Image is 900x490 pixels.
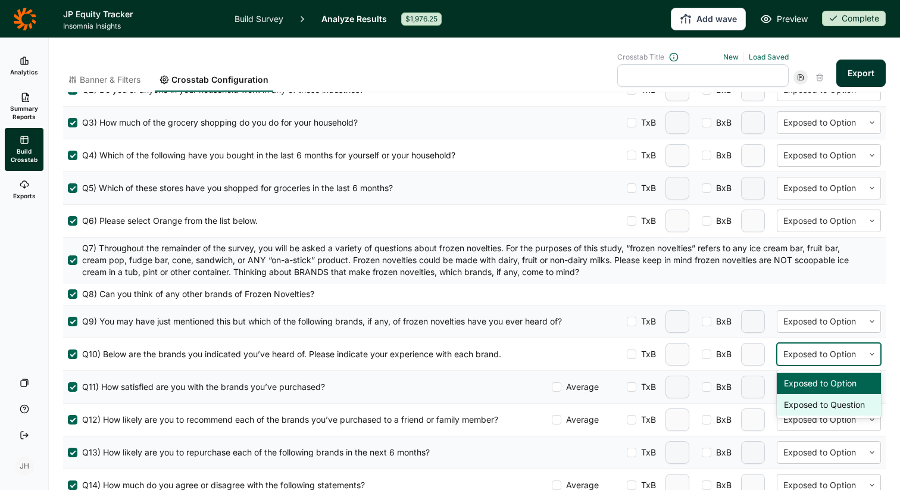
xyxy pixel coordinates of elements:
span: Q3) How much of the grocery shopping do you do for your household? [77,117,358,129]
span: TxB [636,215,656,227]
span: Summary Reports [10,104,39,121]
span: TxB [636,117,656,129]
span: Analytics [10,68,38,76]
a: Exports [5,171,43,209]
span: Build Crosstab [10,147,39,164]
span: TxB [636,447,656,458]
a: Build Crosstab [5,128,43,171]
div: Complete [822,11,886,26]
a: New [723,52,739,61]
span: BxB [711,117,732,129]
div: Save Crosstab [793,70,808,85]
span: BxB [711,215,732,227]
div: $1,976.25 [401,13,442,26]
button: Add wave [671,8,746,30]
span: TxB [636,348,656,360]
div: JH [15,457,34,476]
span: BxB [711,447,732,458]
span: Q12) How likely are you to recommend each of the brands you’ve purchased to a friend or family me... [77,414,498,426]
span: TxB [636,381,656,393]
a: Summary Reports [5,85,43,128]
span: Preview [777,12,808,26]
span: Banner & Filters [80,74,140,86]
div: Exposed to Option [777,373,881,394]
span: TxB [636,182,656,194]
span: Q6) Please select Orange from the list below. [77,215,258,227]
span: Q11) How satisfied are you with the brands you’ve purchased? [77,381,325,393]
span: BxB [711,316,732,327]
span: Insomnia Insights [63,21,220,31]
span: Crosstab Configuration [171,74,268,86]
span: TxB [636,414,656,426]
span: Exports [13,192,36,200]
button: Export [836,60,886,87]
span: Average [561,381,599,393]
div: Delete [812,70,827,85]
span: BxB [711,149,732,161]
span: Average [561,414,599,426]
span: Q13) How likely are you to repurchase each of the following brands in the next 6 months? [77,447,430,458]
span: BxB [711,381,732,393]
a: Analytics [5,47,43,85]
span: Q7) Throughout the remainder of the survey, you will be asked a variety of questions about frozen... [77,242,862,278]
a: Load Saved [749,52,789,61]
span: Q8) Can you think of any other brands of Frozen Novelties? [77,288,314,300]
a: Preview [760,12,808,26]
button: Complete [822,11,886,27]
span: BxB [711,414,732,426]
span: Q9) You may have just mentioned this but which of the following brands, if any, of frozen novelti... [77,316,562,327]
span: Q5) Which of these stores have you shopped for groceries in the last 6 months? [77,182,393,194]
span: BxB [711,182,732,194]
div: Exposed to Question [777,394,881,416]
span: TxB [636,316,656,327]
span: BxB [711,348,732,360]
span: Crosstab Title [617,52,664,62]
h1: JP Equity Tracker [63,7,220,21]
span: TxB [636,149,656,161]
span: Q4) Which of the following have you bought in the last 6 months for yourself or your household? [77,149,455,161]
span: Q10) Below are the brands you indicated you’ve heard of. Please indicate your experience with eac... [77,348,501,360]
